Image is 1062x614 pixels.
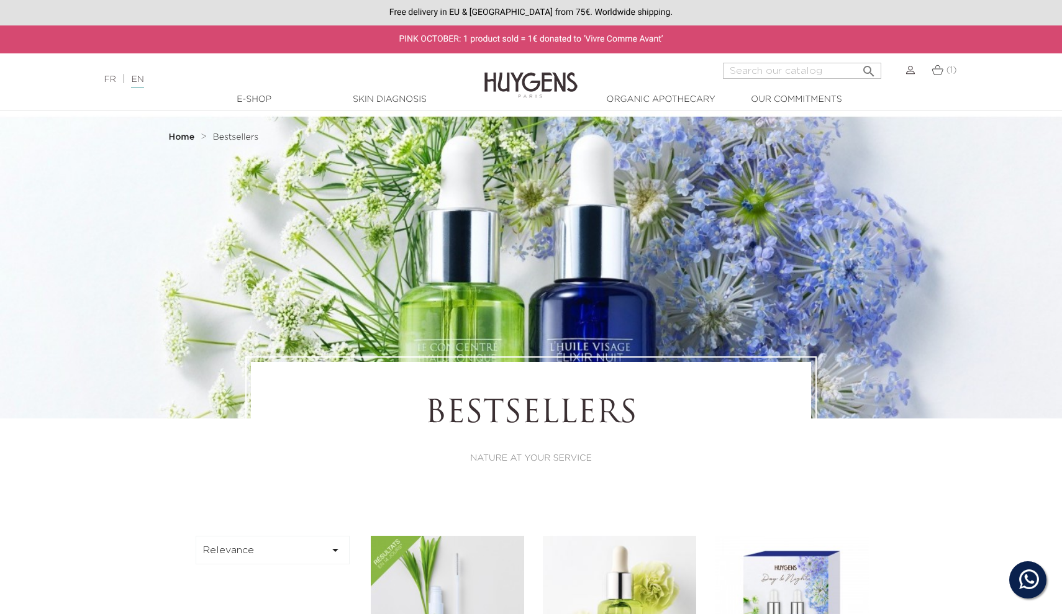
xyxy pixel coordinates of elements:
i:  [328,543,343,558]
a: Home [169,132,197,142]
a: Bestsellers [213,132,259,142]
a: (1) [932,65,957,75]
div: | [98,72,433,87]
img: Huygens [484,52,578,100]
button:  [858,59,880,76]
span: Bestsellers [213,133,259,142]
button: Relevance [196,536,350,564]
a: Organic Apothecary [599,93,723,106]
span: (1) [946,66,957,74]
strong: Home [169,133,195,142]
a: EN [131,75,143,88]
a: Our commitments [734,93,858,106]
p: NATURE AT YOUR SERVICE [285,452,777,465]
i:  [861,60,876,75]
input: Search [723,63,881,79]
a: E-Shop [192,93,316,106]
a: FR [104,75,116,84]
a: Skin Diagnosis [327,93,452,106]
h1: Bestsellers [285,396,777,433]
